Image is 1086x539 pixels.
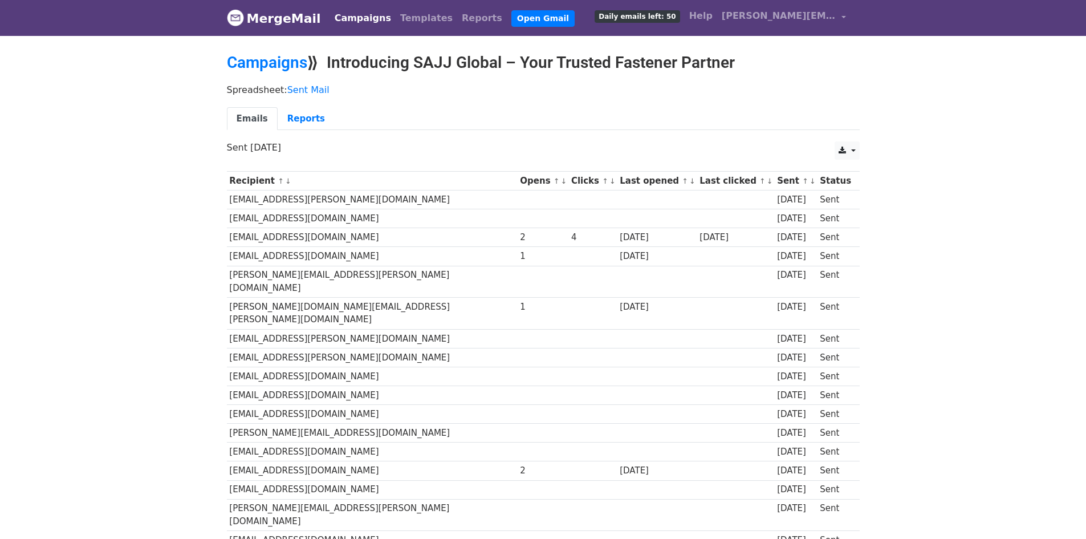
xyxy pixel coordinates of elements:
[227,84,860,96] p: Spreadsheet:
[817,386,853,405] td: Sent
[617,172,697,191] th: Last opened
[227,367,518,386] td: [EMAIL_ADDRESS][DOMAIN_NAME]
[777,408,815,421] div: [DATE]
[620,250,694,263] div: [DATE]
[520,250,566,263] div: 1
[777,212,815,225] div: [DATE]
[227,266,518,298] td: [PERSON_NAME][EMAIL_ADDRESS][PERSON_NAME][DOMAIN_NAME]
[554,177,560,185] a: ↑
[457,7,507,30] a: Reports
[817,172,853,191] th: Status
[777,370,815,383] div: [DATE]
[777,269,815,282] div: [DATE]
[396,7,457,30] a: Templates
[717,5,851,31] a: [PERSON_NAME][EMAIL_ADDRESS][DOMAIN_NAME]
[817,443,853,461] td: Sent
[620,301,694,314] div: [DATE]
[227,6,321,30] a: MergeMail
[511,10,575,27] a: Open Gmail
[602,177,608,185] a: ↑
[817,480,853,499] td: Sent
[227,424,518,443] td: [PERSON_NAME][EMAIL_ADDRESS][DOMAIN_NAME]
[774,172,817,191] th: Sent
[609,177,616,185] a: ↓
[777,445,815,459] div: [DATE]
[227,172,518,191] th: Recipient
[227,191,518,209] td: [EMAIL_ADDRESS][PERSON_NAME][DOMAIN_NAME]
[777,231,815,244] div: [DATE]
[620,231,694,244] div: [DATE]
[227,298,518,330] td: [PERSON_NAME][DOMAIN_NAME][EMAIL_ADDRESS][PERSON_NAME][DOMAIN_NAME]
[817,228,853,247] td: Sent
[810,177,816,185] a: ↓
[620,464,694,477] div: [DATE]
[699,231,771,244] div: [DATE]
[590,5,684,27] a: Daily emails left: 50
[568,172,617,191] th: Clicks
[571,231,615,244] div: 4
[777,301,815,314] div: [DATE]
[817,266,853,298] td: Sent
[817,424,853,443] td: Sent
[759,177,766,185] a: ↑
[227,53,307,72] a: Campaigns
[278,177,284,185] a: ↑
[802,177,808,185] a: ↑
[817,298,853,330] td: Sent
[227,228,518,247] td: [EMAIL_ADDRESS][DOMAIN_NAME]
[227,209,518,228] td: [EMAIL_ADDRESS][DOMAIN_NAME]
[777,351,815,364] div: [DATE]
[227,247,518,266] td: [EMAIL_ADDRESS][DOMAIN_NAME]
[777,427,815,440] div: [DATE]
[777,502,815,515] div: [DATE]
[330,7,396,30] a: Campaigns
[817,499,853,531] td: Sent
[520,301,566,314] div: 1
[227,141,860,153] p: Sent [DATE]
[227,107,278,131] a: Emails
[227,405,518,424] td: [EMAIL_ADDRESS][DOMAIN_NAME]
[227,329,518,348] td: [EMAIL_ADDRESS][PERSON_NAME][DOMAIN_NAME]
[722,9,836,23] span: [PERSON_NAME][EMAIL_ADDRESS][DOMAIN_NAME]
[520,464,566,477] div: 2
[561,177,567,185] a: ↓
[227,480,518,499] td: [EMAIL_ADDRESS][DOMAIN_NAME]
[777,483,815,496] div: [DATE]
[682,177,688,185] a: ↑
[227,443,518,461] td: [EMAIL_ADDRESS][DOMAIN_NAME]
[817,348,853,367] td: Sent
[685,5,717,27] a: Help
[227,348,518,367] td: [EMAIL_ADDRESS][PERSON_NAME][DOMAIN_NAME]
[689,177,695,185] a: ↓
[697,172,775,191] th: Last clicked
[777,250,815,263] div: [DATE]
[777,333,815,346] div: [DATE]
[817,461,853,480] td: Sent
[278,107,335,131] a: Reports
[817,367,853,386] td: Sent
[817,191,853,209] td: Sent
[767,177,773,185] a: ↓
[817,329,853,348] td: Sent
[595,10,680,23] span: Daily emails left: 50
[518,172,569,191] th: Opens
[227,461,518,480] td: [EMAIL_ADDRESS][DOMAIN_NAME]
[817,405,853,424] td: Sent
[227,53,860,72] h2: ⟫ Introducing SAJJ Global – Your Trusted Fastener Partner
[227,386,518,405] td: [EMAIL_ADDRESS][DOMAIN_NAME]
[777,389,815,402] div: [DATE]
[227,499,518,531] td: [PERSON_NAME][EMAIL_ADDRESS][PERSON_NAME][DOMAIN_NAME]
[285,177,291,185] a: ↓
[817,247,853,266] td: Sent
[817,209,853,228] td: Sent
[777,193,815,206] div: [DATE]
[777,464,815,477] div: [DATE]
[520,231,566,244] div: 2
[227,9,244,26] img: MergeMail logo
[287,84,330,95] a: Sent Mail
